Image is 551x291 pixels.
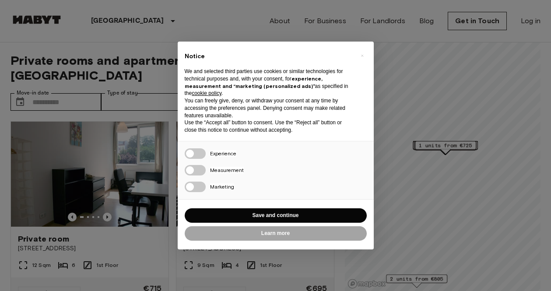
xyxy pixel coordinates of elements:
strong: experience, measurement and “marketing (personalized ads)” [185,75,323,89]
button: Save and continue [185,208,367,223]
p: You can freely give, deny, or withdraw your consent at any time by accessing the preferences pane... [185,97,353,119]
p: We and selected third parties use cookies or similar technologies for technical purposes and, wit... [185,68,353,97]
span: Marketing [210,183,234,190]
span: × [361,50,364,61]
a: cookie policy [192,90,221,96]
h2: Notice [185,52,353,61]
p: Use the “Accept all” button to consent. Use the “Reject all” button or close this notice to conti... [185,119,353,134]
button: Close this notice [355,49,369,63]
button: Learn more [185,226,367,241]
span: Experience [210,150,236,157]
span: Measurement [210,167,244,173]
